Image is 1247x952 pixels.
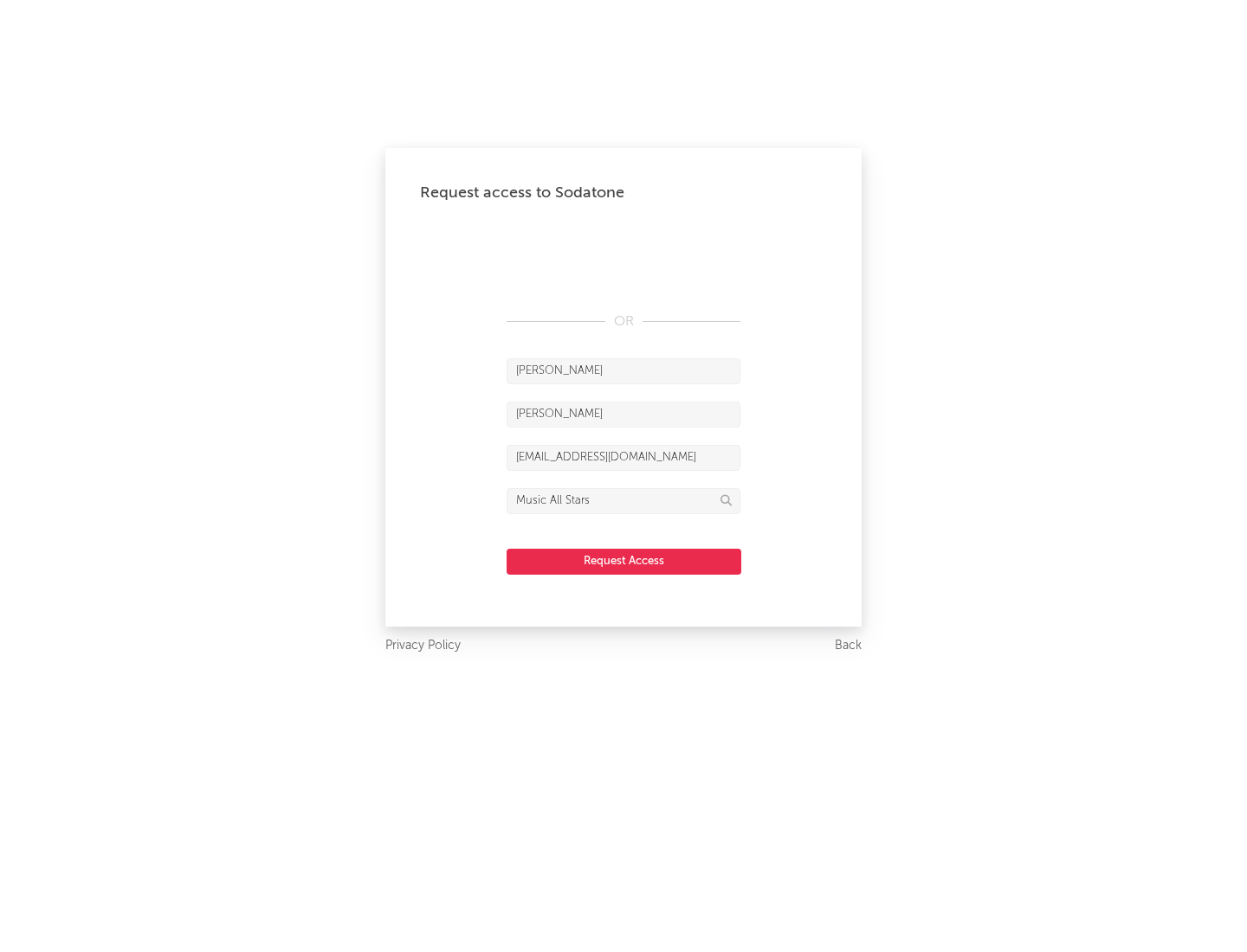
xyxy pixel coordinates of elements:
input: Last Name [507,402,740,428]
a: Privacy Policy [385,635,461,657]
div: Request access to Sodatone [420,183,827,203]
input: Email [507,445,740,471]
input: Division [507,488,740,514]
a: Back [835,635,862,657]
input: First Name [507,358,740,384]
div: OR [507,312,740,332]
button: Request Access [507,549,741,575]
